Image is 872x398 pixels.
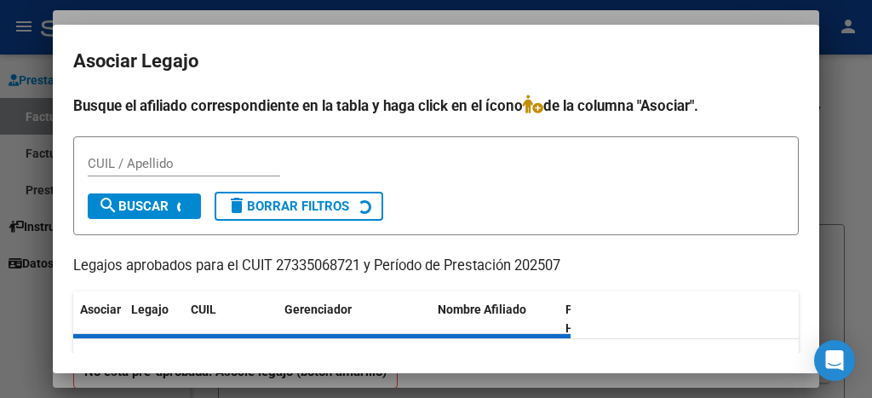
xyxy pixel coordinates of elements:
[80,303,121,316] span: Asociar
[73,291,124,348] datatable-header-cell: Asociar
[278,291,431,348] datatable-header-cell: Gerenciador
[227,199,349,214] span: Borrar Filtros
[565,303,622,336] span: Periodo Habilitado
[227,195,247,216] mat-icon: delete
[88,193,201,219] button: Buscar
[191,303,216,316] span: CUIL
[438,303,526,316] span: Nombre Afiliado
[73,339,799,382] div: 0 registros
[431,291,559,348] datatable-header-cell: Nombre Afiliado
[73,45,799,78] h2: Asociar Legajo
[131,303,169,316] span: Legajo
[284,303,352,316] span: Gerenciador
[98,199,169,214] span: Buscar
[215,192,383,221] button: Borrar Filtros
[73,256,799,277] p: Legajos aprobados para el CUIT 27335068721 y Período de Prestación 202507
[559,291,674,348] datatable-header-cell: Periodo Habilitado
[814,340,855,381] div: Open Intercom Messenger
[73,95,799,117] h4: Busque el afiliado correspondiente en la tabla y haga click en el ícono de la columna "Asociar".
[184,291,278,348] datatable-header-cell: CUIL
[98,195,118,216] mat-icon: search
[124,291,184,348] datatable-header-cell: Legajo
